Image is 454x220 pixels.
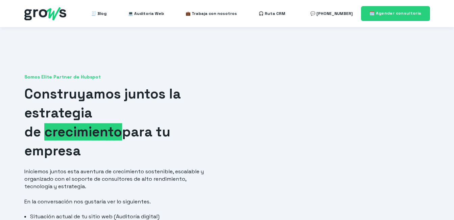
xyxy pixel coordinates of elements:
h1: Construyamos juntos la estrategia de para tu empresa [24,85,215,160]
a: 💻 Auditoría Web [128,7,164,20]
a: 💼 Trabaja con nosotros [186,7,237,20]
p: Iniciemos juntos esta aventura de crecimiento sostenible, escalable y organizado con el soporte d... [24,168,215,190]
span: Somos Elite Partner de Hubspot [24,74,215,81]
a: 🗓️ Agendar consultoría [361,6,430,21]
p: En la conversación nos gustaría ver lo siguientes. [24,198,215,205]
img: grows - hubspot [24,7,66,20]
iframe: Chat Widget [420,188,454,220]
span: crecimiento [44,123,122,140]
a: 🧾 Blog [91,7,106,20]
a: 💬 [PHONE_NUMBER] [310,7,353,20]
a: 🎧 Ruta CRM [259,7,285,20]
span: 🗓️ Agendar consultoría [369,10,422,16]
